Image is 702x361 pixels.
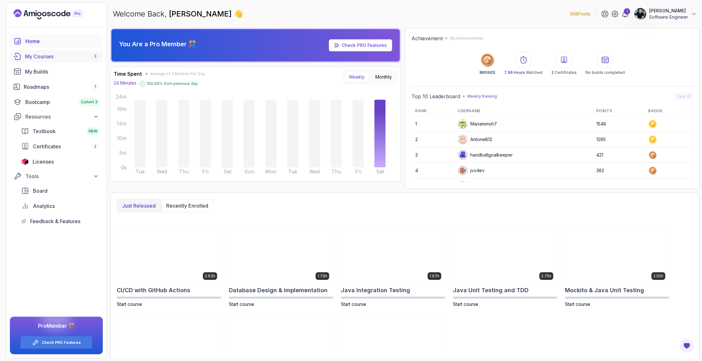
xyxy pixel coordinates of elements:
[592,106,645,116] th: Points
[453,225,557,307] a: Java Unit Testing and TDD card2.75hJava Unit Testing and TDDStart course
[17,125,103,138] a: textbook
[33,158,54,165] span: Licenses
[634,8,697,20] button: user profile image[PERSON_NAME]Software Engineer
[119,40,196,48] p: You Are a Pro Member 🎊
[21,158,29,165] img: jetbrains icon
[675,92,693,101] button: See all
[81,100,97,105] span: Cohort 3
[179,168,189,175] tspan: Thu
[565,301,590,307] span: Start course
[592,178,645,194] td: 265
[341,286,410,295] h2: Java Integration Testing
[479,70,495,75] p: BRONZE
[288,168,297,175] tspan: Tue
[17,155,103,168] a: licenses
[229,301,254,307] span: Start course
[10,50,103,63] a: courses
[458,150,467,160] img: default monster avatar
[24,83,99,91] div: Roadmaps
[94,84,97,89] span: 7
[147,81,198,86] p: 100.00 % from previous day
[621,10,629,18] a: 1
[570,11,591,17] p: 368 Points
[161,199,213,212] button: Recently enrolled
[244,168,254,175] tspan: Sun
[10,81,103,93] a: roadmaps
[376,168,384,175] tspan: Sat
[33,202,55,210] span: Analytics
[234,9,243,19] span: 👋
[458,181,467,191] img: user profile image
[17,215,103,228] a: feedback
[30,217,80,225] span: Feedback & Features
[411,116,454,132] td: 1
[458,181,486,191] div: Rionass
[453,286,529,295] h2: Java Unit Testing and TDD
[10,35,103,48] a: home
[586,70,625,75] p: No builds completed
[467,94,497,99] p: Weekly Ranking
[411,132,454,147] td: 2
[114,80,136,86] p: 24 Minutes
[453,225,557,284] img: Java Unit Testing and TDD card
[25,37,99,45] div: Home
[117,199,161,212] button: Just released
[634,8,646,20] img: user profile image
[25,53,99,60] div: My Courses
[202,168,209,175] tspan: Fri
[229,286,328,295] h2: Database Design & Implementation
[541,274,551,279] p: 2.75h
[565,225,669,284] img: Mockito & Java Unit Testing card
[14,9,97,19] a: Landing page
[94,54,97,59] span: 3
[33,127,56,135] span: Textbook
[458,135,467,144] img: user profile image
[10,171,103,182] button: Tools
[411,178,454,194] td: 5
[411,163,454,178] td: 4
[10,111,103,122] button: Resources
[265,168,276,175] tspan: Mon
[10,65,103,78] a: builds
[454,106,592,116] th: Username
[116,93,127,100] tspan: 24m
[345,72,369,82] button: Weekly
[429,274,439,279] p: 1.67h
[117,225,221,307] a: CI/CD with GitHub Actions card2.63hCI/CD with GitHub ActionsStart course
[135,168,145,175] tspan: Tue
[458,165,485,176] div: jvxdev
[119,150,127,156] tspan: 5m
[679,338,694,353] button: Open Feedback Button
[411,147,454,163] td: 3
[229,225,333,307] a: Database Design & Implementation card1.70hDatabase Design & ImplementationStart course
[33,187,47,195] span: Board
[166,202,208,210] p: Recently enrolled
[121,164,127,171] tspan: 0s
[150,71,205,76] span: Average of 2 Minutes Per Day
[25,68,99,75] div: My Builds
[453,301,478,307] span: Start course
[117,135,127,141] tspan: 10m
[20,336,92,349] button: Check PRO Features
[551,70,577,75] p: Certificates
[592,163,645,178] td: 382
[89,129,97,134] span: NEW
[341,301,366,307] span: Start course
[644,106,693,116] th: Badge
[10,96,103,108] a: bootcamp
[25,98,99,106] div: Bootcamp
[371,72,396,82] button: Monthly
[117,106,127,112] tspan: 19m
[458,119,467,129] img: default monster avatar
[565,286,644,295] h2: Mockito & Java Unit Testing
[624,8,630,15] div: 1
[309,168,320,175] tspan: Wed
[504,70,525,75] span: 7.96 Hours
[25,113,99,120] div: Resources
[458,150,513,160] div: handballgoalkeeper
[113,9,243,19] p: Welcome Back,
[117,301,142,307] span: Start course
[157,168,167,175] tspan: Wed
[114,70,142,78] h3: Time Spent
[17,140,103,153] a: certificates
